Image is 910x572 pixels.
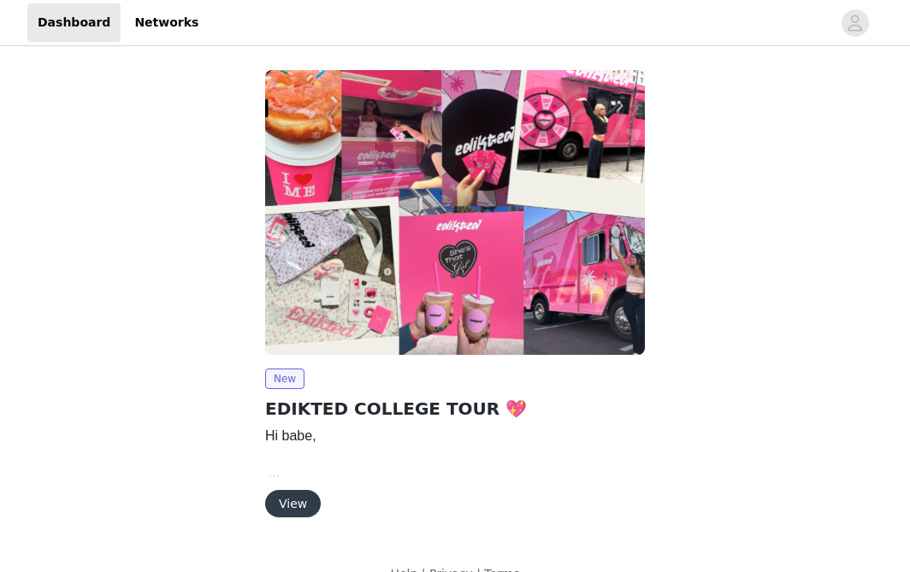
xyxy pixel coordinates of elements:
[265,498,321,510] a: View
[265,428,316,443] span: Hi babe,
[265,396,645,422] h2: EDIKTED COLLEGE TOUR 💖
[847,9,863,37] div: avatar
[124,3,209,42] a: Networks
[27,3,121,42] a: Dashboard
[265,70,645,355] img: Edikted
[265,490,321,517] button: View
[265,369,304,389] span: New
